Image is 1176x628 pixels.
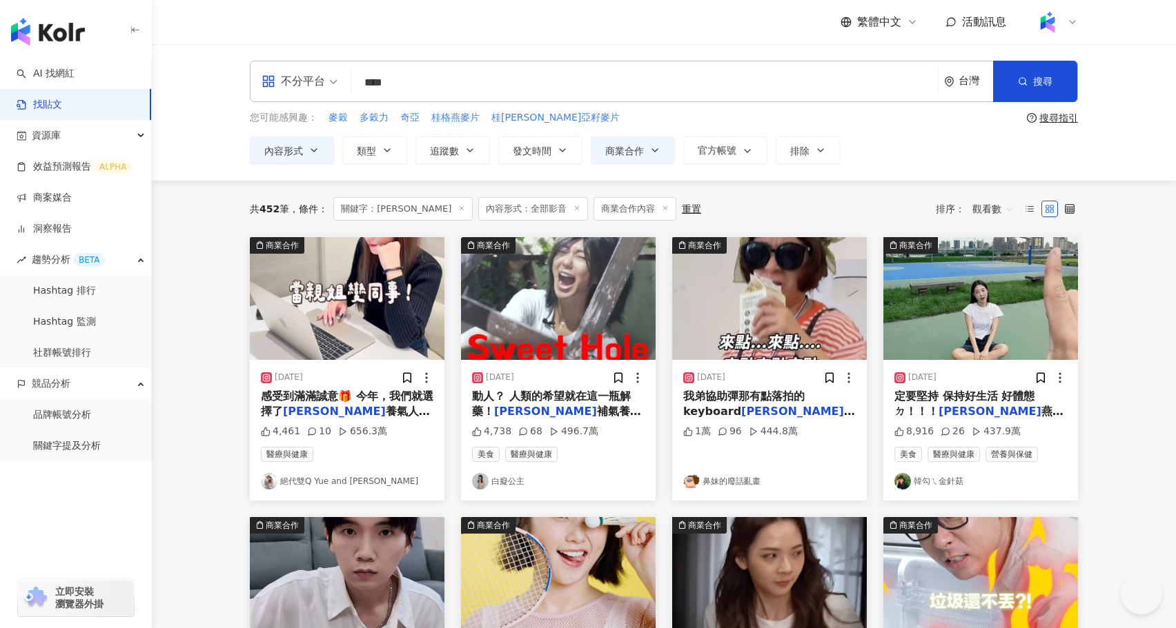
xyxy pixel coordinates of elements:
div: 4,461 [261,425,300,438]
button: 奇亞 [400,110,420,125]
a: 關鍵字提及分析 [33,439,101,453]
a: 社群帳號排行 [33,346,91,360]
span: 感受到滿滿誠意🎁 今年，我們就選擇了 [261,389,433,418]
img: logo [11,18,85,45]
div: 台灣 [959,75,993,87]
a: searchAI 找網紅 [17,67,75,81]
img: KOL Avatar [683,473,700,489]
span: 養氣人蔘紀念禮盒！這次禮盒特別邀請台 [261,405,430,433]
a: Hashtag 排行 [33,284,96,298]
span: 類型 [357,145,376,156]
div: 8,916 [894,425,934,438]
span: 桂[PERSON_NAME]亞籽麥片 [491,111,620,125]
div: 10 [307,425,331,438]
span: 醫療與健康 [928,447,980,462]
span: 醫療與健康 [261,447,313,462]
span: 美食 [472,447,500,462]
div: BETA [73,253,105,267]
button: 發文時間 [498,136,582,164]
button: 桂[PERSON_NAME]亞籽麥片 [491,110,620,125]
mark: [PERSON_NAME] [741,405,855,418]
span: 定要堅持 保持好生活 好體態ㄉ！！！ [894,389,1035,418]
div: post-image商業合作 [672,237,867,360]
span: 繁體中文 [857,14,901,30]
div: 26 [941,425,965,438]
span: question-circle [1027,113,1037,123]
div: 商業合作 [477,518,510,532]
a: KOL Avatar絕代雙Q Yue and [PERSON_NAME] [261,473,433,489]
div: 商業合作 [688,239,721,252]
span: 麥穀 [329,111,348,125]
img: chrome extension [22,587,49,609]
a: 洞察報告 [17,222,72,236]
div: 不分平台 [262,70,325,92]
button: 商業合作 [591,136,675,164]
span: 452 [259,203,280,214]
span: 商業合作內容 [594,197,676,221]
button: 多穀力 [359,110,389,125]
span: 商業合作 [605,145,644,156]
a: 商案媒合 [17,191,72,205]
span: 動人？ 人類的希望就在這一瓶解藥！ [472,389,631,418]
span: appstore [262,74,275,88]
button: 官方帳號 [683,136,767,164]
span: 我弟協助彈那有點落拍的keyboard [683,389,805,418]
img: post-image [883,237,1078,360]
a: KOL Avatar韓勾ㄟ金針菇 [894,473,1067,489]
div: 商業合作 [266,518,299,532]
button: 桂格燕麥片 [431,110,480,125]
a: 品牌帳號分析 [33,408,91,422]
mark: [PERSON_NAME] [939,405,1041,418]
span: 追蹤數 [430,145,459,156]
span: 排除 [790,145,810,156]
mark: [PERSON_NAME] [283,405,386,418]
div: 商業合作 [266,239,299,252]
span: 競品分析 [32,368,70,399]
span: 內容形式 [264,145,303,156]
button: 麥穀 [328,110,349,125]
button: 搜尋 [993,61,1077,102]
span: 您可能感興趣： [250,111,317,125]
div: 重置 [682,203,701,214]
div: 444.8萬 [749,425,798,438]
div: 商業合作 [899,239,932,252]
img: Kolr%20app%20icon%20%281%29.png [1035,9,1061,35]
mark: [PERSON_NAME] [494,405,597,418]
a: chrome extension立即安裝 瀏覽器外掛 [18,579,134,616]
button: 排除 [776,136,841,164]
div: post-image商業合作 [883,237,1078,360]
img: KOL Avatar [261,473,277,489]
button: 類型 [342,136,407,164]
span: 趨勢分析 [32,244,105,275]
a: 找貼文 [17,98,62,112]
span: 條件 ： [289,203,328,214]
div: [DATE] [275,372,303,383]
span: 桂格燕麥片 [431,111,480,125]
span: 發文時間 [513,145,551,156]
a: KOL Avatar鼻妹的廢話亂畫 [683,473,856,489]
span: 官方帳號 [698,145,736,156]
div: 656.3萬 [338,425,387,438]
div: [DATE] [697,372,725,383]
span: 搜尋 [1033,76,1052,87]
span: 活動訊息 [962,15,1006,28]
div: 4,738 [472,425,511,438]
a: KOL Avatar白癡公主 [472,473,645,489]
span: 內容形式：全部影音 [478,197,588,221]
span: 觀看數 [972,198,1014,220]
div: 共 筆 [250,203,289,214]
img: KOL Avatar [894,473,911,489]
img: post-image [672,237,867,360]
span: environment [944,77,954,87]
button: 內容形式 [250,136,334,164]
span: 補氣養蔘蜂蜜飲有5倍濃縮的嚴選西洋蔘 [472,405,641,433]
div: 437.9萬 [972,425,1021,438]
a: 效益預測報告ALPHA [17,160,132,174]
div: 496.7萬 [549,425,598,438]
span: 資源庫 [32,120,61,151]
img: post-image [461,237,656,360]
div: post-image商業合作 [250,237,444,360]
img: KOL Avatar [472,473,489,489]
span: 醫療與健康 [505,447,558,462]
button: 追蹤數 [415,136,490,164]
